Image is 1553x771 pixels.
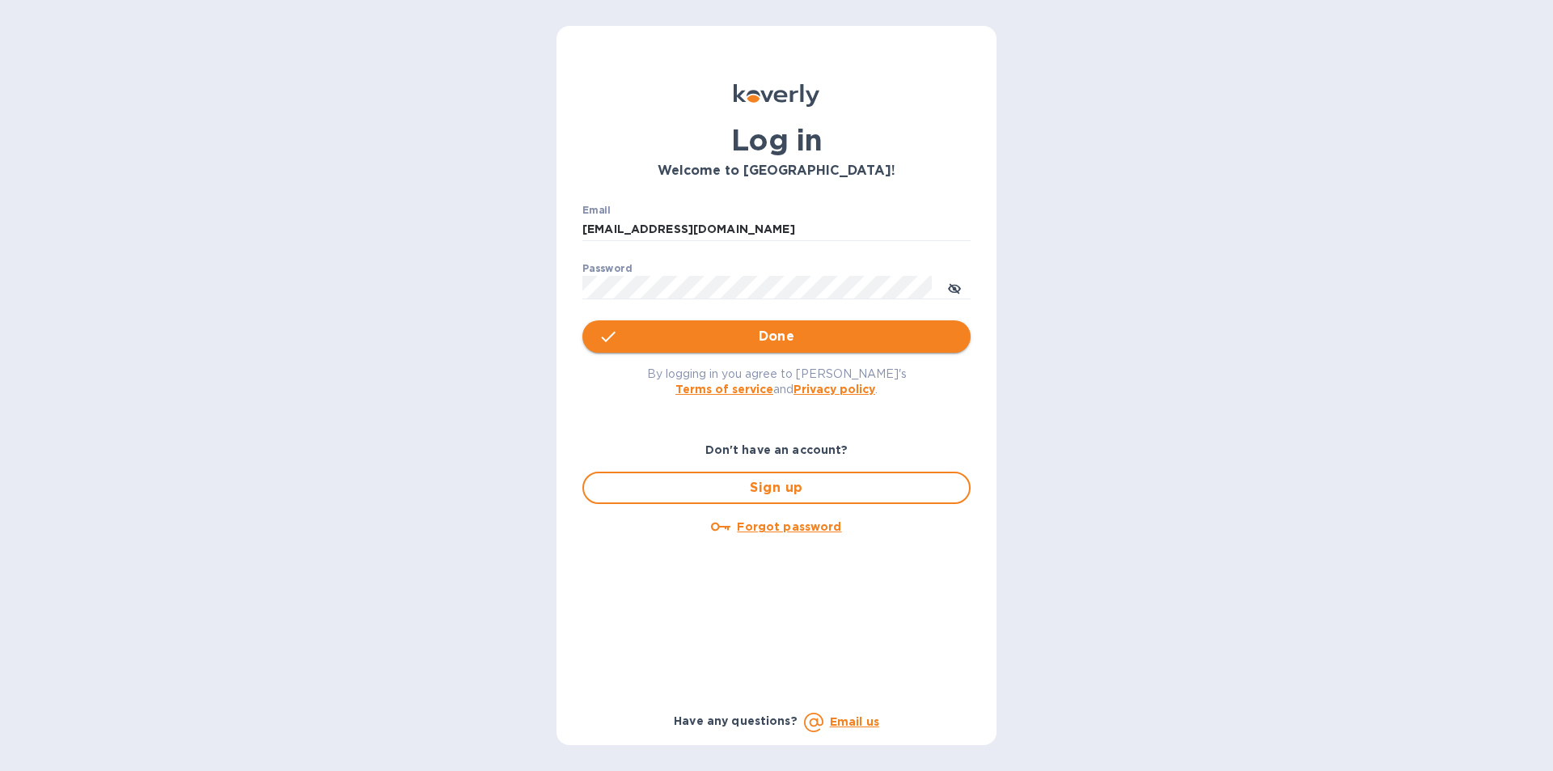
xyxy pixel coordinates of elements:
[793,383,875,396] a: Privacy policy
[938,271,971,303] button: toggle password visibility
[582,264,632,273] label: Password
[737,520,841,533] u: Forgot password
[582,123,971,157] h1: Log in
[759,327,795,346] span: Done
[647,367,907,396] span: By logging in you agree to [PERSON_NAME]'s and .
[830,715,879,728] a: Email us
[674,714,798,727] b: Have any questions?
[582,218,971,242] input: Enter email address
[582,163,971,179] h3: Welcome to [GEOGRAPHIC_DATA]!
[597,478,956,498] span: Sign up
[675,383,773,396] a: Terms of service
[582,320,971,353] button: Done
[582,205,611,215] label: Email
[734,84,819,107] img: Koverly
[705,443,848,456] b: Don't have an account?
[582,472,971,504] button: Sign up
